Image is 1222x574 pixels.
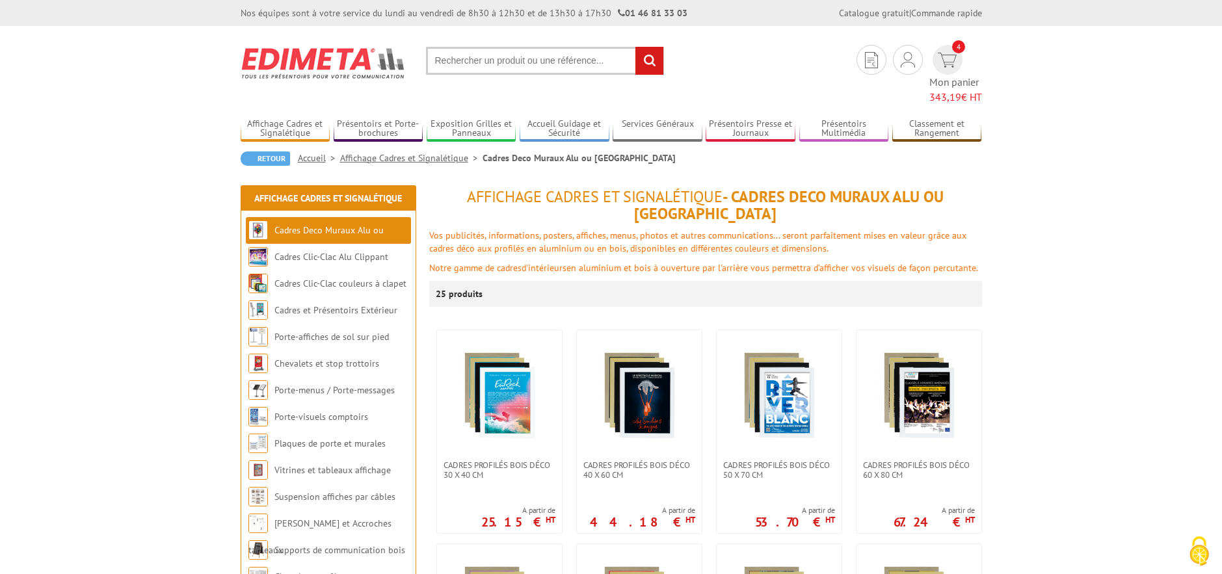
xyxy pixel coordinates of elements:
[444,460,555,480] span: Cadres Profilés Bois Déco 30 x 40 cm
[892,118,982,140] a: Classement et Rangement
[481,505,555,515] span: A partir de
[929,45,982,105] a: devis rapide 4 Mon panier 343,19€ HT
[481,518,555,526] p: 25.15 €
[274,304,397,316] a: Cadres et Présentoirs Extérieur
[894,518,975,526] p: 67.24 €
[522,262,566,274] font: d'intérieurs
[618,7,687,19] strong: 01 46 81 33 03
[248,434,268,453] img: Plaques de porte et murales
[635,47,663,75] input: rechercher
[952,40,965,53] span: 4
[429,229,966,254] font: Vos publicités, informations, posters, affiches, menus, photos et autres communications... seront...
[1183,535,1215,567] img: Cookies (fenêtre modale)
[437,460,562,480] a: Cadres Profilés Bois Déco 30 x 40 cm
[577,460,702,480] a: Cadres Profilés Bois Déco 40 x 60 cm
[274,491,395,502] a: Suspension affiches par câbles
[863,460,975,480] span: Cadres Profilés Bois Déco 60 x 80 cm
[340,152,483,164] a: Affichage Cadres et Signalétique
[248,354,268,373] img: Chevalets et stop trottoirs
[583,460,695,480] span: Cadres Profilés Bois Déco 40 x 60 cm
[241,7,687,20] div: Nos équipes sont à votre service du lundi au vendredi de 8h30 à 12h30 et de 13h30 à 17h30
[1176,530,1222,574] button: Cookies (fenêtre modale)
[248,380,268,400] img: Porte-menus / Porte-messages
[467,187,723,207] span: Affichage Cadres et Signalétique
[274,411,368,423] a: Porte-visuels comptoirs
[436,281,485,307] p: 25 produits
[706,118,795,140] a: Présentoirs Presse et Journaux
[520,118,609,140] a: Accueil Guidage et Sécurité
[274,464,391,476] a: Vitrines et tableaux affichage
[248,517,392,556] a: [PERSON_NAME] et Accroches tableaux
[929,90,982,105] span: € HT
[734,350,825,441] img: Cadres Profilés Bois Déco 50 x 70 cm
[248,220,268,240] img: Cadres Deco Muraux Alu ou Bois
[274,384,395,396] a: Porte-menus / Porte-messages
[248,300,268,320] img: Cadres et Présentoirs Extérieur
[825,514,835,525] sup: HT
[274,437,386,449] a: Plaques de porte et murales
[566,262,978,274] font: en aluminium et bois à ouverture par l'arrière vous permettra d’afficher vos visuels de façon per...
[248,407,268,426] img: Porte-visuels comptoirs
[546,514,555,525] sup: HT
[241,118,330,140] a: Affichage Cadres et Signalétique
[241,151,290,166] a: Retour
[685,514,695,525] sup: HT
[857,460,981,480] a: Cadres Profilés Bois Déco 60 x 80 cm
[274,358,379,369] a: Chevalets et stop trottoirs
[894,505,975,515] span: A partir de
[799,118,889,140] a: Présentoirs Multimédia
[929,75,982,105] span: Mon panier
[590,505,695,515] span: A partir de
[929,90,961,103] span: 343,19
[483,151,676,164] li: Cadres Deco Muraux Alu ou [GEOGRAPHIC_DATA]
[938,53,957,68] img: devis rapide
[248,274,268,293] img: Cadres Clic-Clac couleurs à clapet
[613,118,702,140] a: Services Généraux
[274,331,389,343] a: Porte-affiches de sol sur pied
[755,518,835,526] p: 53.70 €
[426,47,664,75] input: Rechercher un produit ou une référence...
[274,251,388,263] a: Cadres Clic-Clac Alu Clippant
[590,518,695,526] p: 44.18 €
[248,460,268,480] img: Vitrines et tableaux affichage
[911,7,982,19] a: Commande rapide
[429,262,522,274] font: Notre gamme de cadres
[723,460,835,480] span: Cadres Profilés Bois Déco 50 x 70 cm
[839,7,982,20] div: |
[755,505,835,515] span: A partir de
[594,350,685,441] img: Cadres Profilés Bois Déco 40 x 60 cm
[248,224,384,263] a: Cadres Deco Muraux Alu ou [GEOGRAPHIC_DATA]
[839,7,909,19] a: Catalogue gratuit
[717,460,842,480] a: Cadres Profilés Bois Déco 50 x 70 cm
[901,52,915,68] img: devis rapide
[427,118,516,140] a: Exposition Grilles et Panneaux
[274,278,406,289] a: Cadres Clic-Clac couleurs à clapet
[254,192,402,204] a: Affichage Cadres et Signalétique
[274,544,405,556] a: Supports de communication bois
[873,350,964,441] img: Cadres Profilés Bois Déco 60 x 80 cm
[429,189,982,223] h1: - Cadres Deco Muraux Alu ou [GEOGRAPHIC_DATA]
[241,39,406,87] img: Edimeta
[334,118,423,140] a: Présentoirs et Porte-brochures
[965,514,975,525] sup: HT
[248,327,268,346] img: Porte-affiches de sol sur pied
[454,350,545,441] img: Cadres Profilés Bois Déco 30 x 40 cm
[865,52,878,68] img: devis rapide
[298,152,340,164] a: Accueil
